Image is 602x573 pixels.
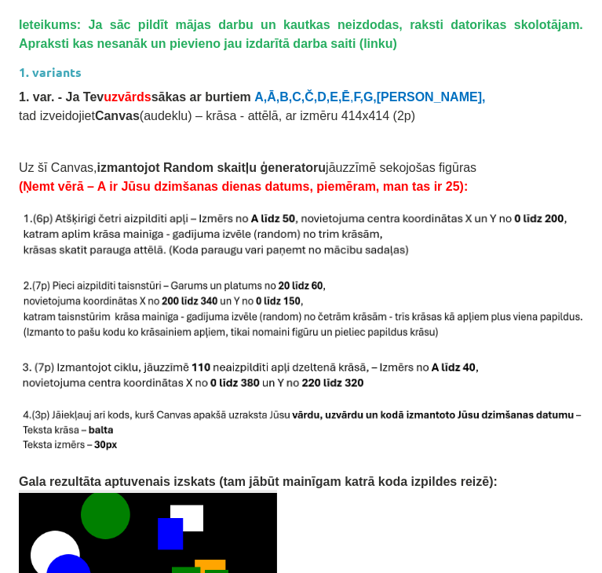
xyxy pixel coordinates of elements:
[19,475,498,488] span: Gala rezultāta aptuvenais izskats (tam jābūt mainīgam katrā koda izpildes reizē):
[19,64,82,80] strong: 1. variants
[19,109,415,122] span: tad izveidojiet (audeklu) – krāsa - attēlā, ar izmēru 414x414 (2p)
[19,90,251,104] span: 1. var. - Ja Tev sākas ar burtiem
[354,90,486,104] b: F,G,[PERSON_NAME],
[104,90,151,104] span: uzvārds
[97,161,327,174] b: izmantojot Random skaitļu ģeneratoru
[350,90,485,104] span: ,
[95,109,140,122] b: Canvas
[19,18,583,50] span: Ieteikums: Ja sāc pildīt mājas darbu un kautkas neizdodas, raksti datorikas skolotājam. Apraksti ...
[19,180,468,193] span: (Ņemt vērā – A ir Jūsu dzimšanas dienas datums, piemēram, man tas ir 25):
[254,90,350,104] span: A,Ā,B,C,Č,D,E,Ē
[19,161,476,174] span: Uz šī Canvas, jāuzzīmē sekojošas figūras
